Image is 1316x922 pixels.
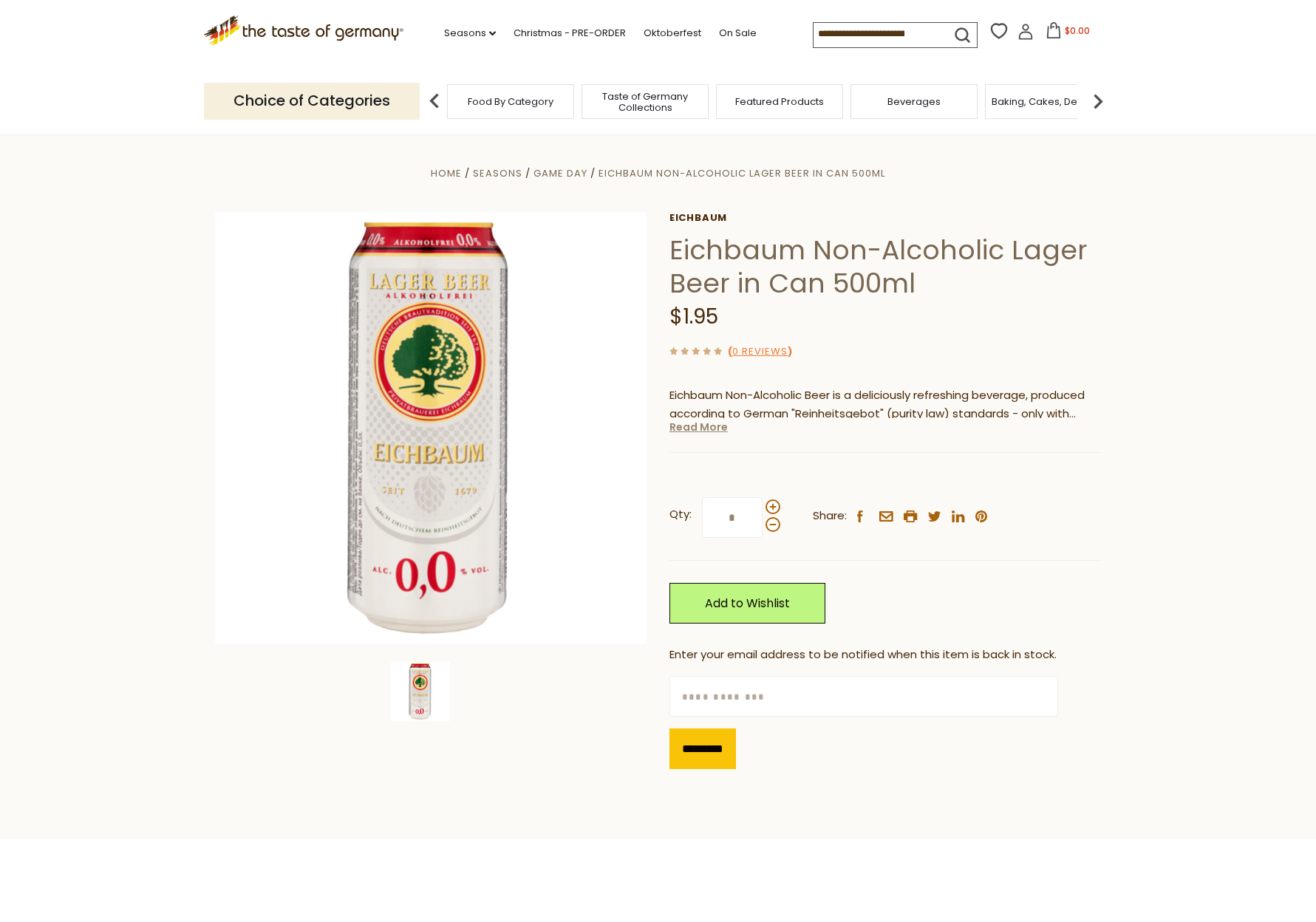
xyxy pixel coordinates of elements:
h1: Eichbaum Non-Alcoholic Lager Beer in Can 500ml [669,233,1102,300]
input: Qty: [702,497,763,538]
span: $1.95 [669,302,718,331]
a: Oktoberfest [644,25,701,41]
a: Food By Category [468,96,553,107]
p: Eichbaum Non-Alcoholic Beer is a deliciously refreshing beverage, produced according to German "R... [669,386,1102,423]
a: Eichbaum [669,212,1102,224]
a: On Sale [719,25,757,41]
a: Add to Wishlist [669,583,825,624]
span: $0.00 [1065,24,1090,37]
a: Beverages [887,96,941,107]
a: Seasons [473,166,522,180]
div: Enter your email address to be notified when this item is back in stock. [669,646,1102,664]
a: Read More [669,420,728,434]
a: Game Day [533,166,587,180]
p: Choice of Categories [204,83,420,119]
a: Christmas - PRE-ORDER [514,25,626,41]
a: Seasons [444,25,496,41]
button: $0.00 [1037,22,1099,44]
img: previous arrow [420,86,449,116]
a: Baking, Cakes, Desserts [992,96,1106,107]
a: Home [431,166,462,180]
a: Featured Products [735,96,824,107]
span: Share: [813,507,847,525]
img: Eichbaum Non-Alcoholic Lager Beer in Can 500ml [215,212,647,644]
a: 0 Reviews [732,344,788,360]
img: Eichbaum Non-Alcoholic Lager Beer in Can 500ml [391,662,450,721]
strong: Qty: [669,505,692,524]
span: ( ) [728,344,792,358]
img: next arrow [1083,86,1113,116]
a: Eichbaum Non-Alcoholic Lager Beer in Can 500ml [599,166,885,180]
a: Taste of Germany Collections [586,91,704,113]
